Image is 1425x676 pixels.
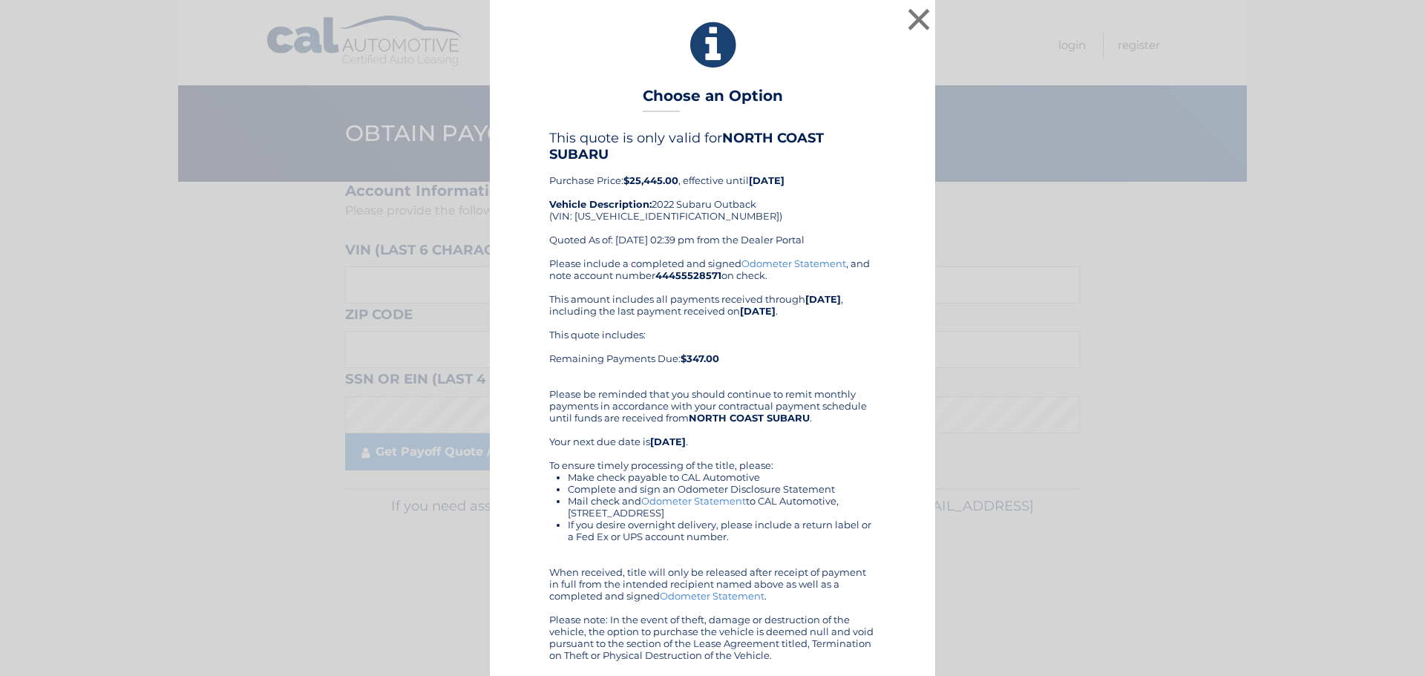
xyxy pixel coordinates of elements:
[643,87,783,113] h3: Choose an Option
[689,412,810,424] b: NORTH COAST SUBARU
[681,352,719,364] b: $347.00
[568,483,876,495] li: Complete and sign an Odometer Disclosure Statement
[568,471,876,483] li: Make check payable to CAL Automotive
[650,436,686,447] b: [DATE]
[805,293,841,305] b: [DATE]
[660,590,764,602] a: Odometer Statement
[549,130,824,163] b: NORTH COAST SUBARU
[655,269,721,281] b: 44455528571
[904,4,934,34] button: ×
[549,198,652,210] strong: Vehicle Description:
[568,495,876,519] li: Mail check and to CAL Automotive, [STREET_ADDRESS]
[749,174,784,186] b: [DATE]
[549,257,876,661] div: Please include a completed and signed , and note account number on check. This amount includes al...
[549,130,876,163] h4: This quote is only valid for
[641,495,746,507] a: Odometer Statement
[740,305,776,317] b: [DATE]
[549,130,876,257] div: Purchase Price: , effective until 2022 Subaru Outback (VIN: [US_VEHICLE_IDENTIFICATION_NUMBER]) Q...
[741,257,846,269] a: Odometer Statement
[623,174,678,186] b: $25,445.00
[549,329,876,376] div: This quote includes: Remaining Payments Due:
[568,519,876,542] li: If you desire overnight delivery, please include a return label or a Fed Ex or UPS account number.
